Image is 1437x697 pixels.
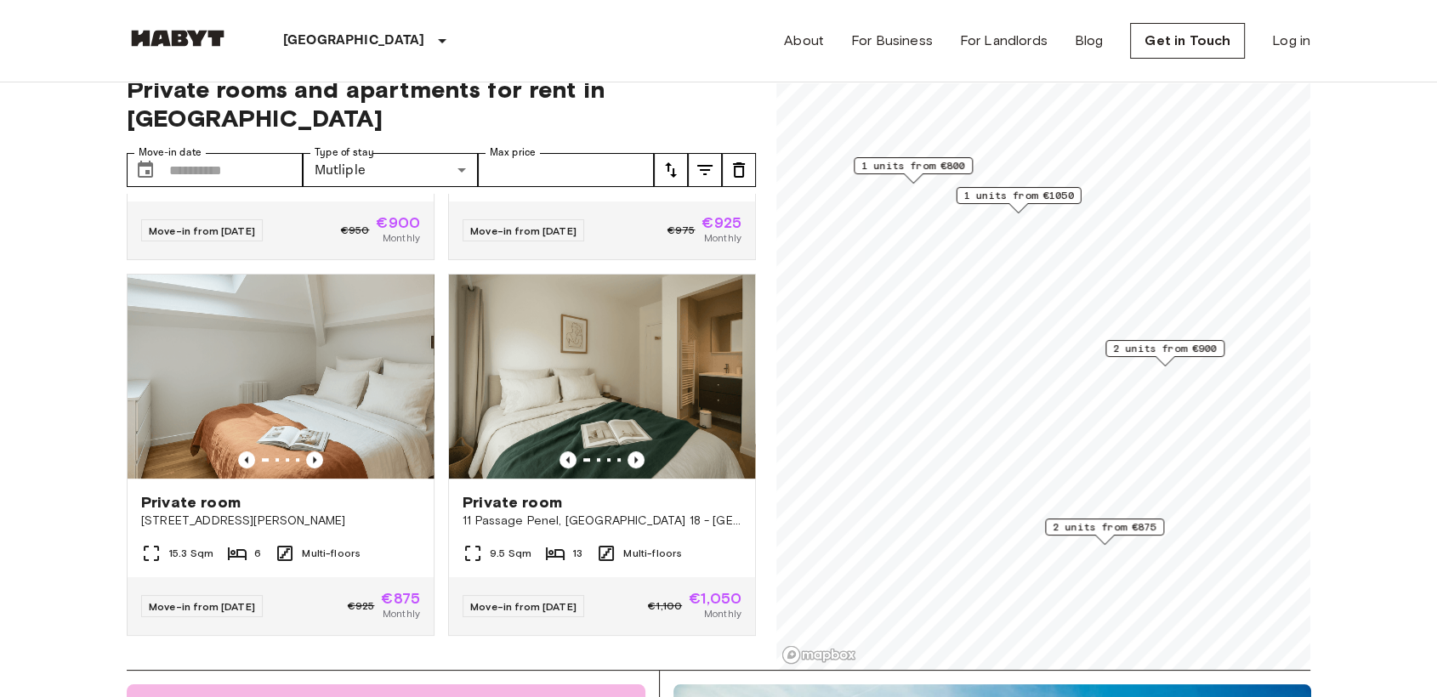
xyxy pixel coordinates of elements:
a: Log in [1272,31,1310,51]
span: 2 units from €875 [1053,519,1156,535]
button: Previous image [628,451,645,468]
span: Monthly [704,606,741,621]
label: Max price [490,145,536,160]
button: Previous image [306,451,323,468]
canvas: Map [776,54,1310,670]
span: Monthly [704,230,741,246]
p: [GEOGRAPHIC_DATA] [283,31,425,51]
span: €975 [667,223,696,238]
span: [STREET_ADDRESS][PERSON_NAME] [141,513,420,530]
div: Mutliple [303,153,479,187]
div: Map marker [957,187,1082,213]
img: Marketing picture of unit FR-18-003-003-05 [128,275,434,479]
span: Move-in from [DATE] [149,600,255,613]
div: Map marker [1045,518,1164,545]
span: €1,100 [648,598,682,614]
span: €925 [701,215,741,230]
button: tune [688,153,722,187]
img: Marketing picture of unit FR-18-011-001-008 [449,275,755,479]
span: Multi-floors [623,546,682,561]
span: Monthly [383,230,420,246]
span: Private rooms and apartments for rent in [GEOGRAPHIC_DATA] [127,75,756,133]
span: €1,050 [689,591,741,606]
a: Marketing picture of unit FR-18-011-001-008Previous imagePrevious imagePrivate room11 Passage Pen... [448,274,756,636]
span: Multi-floors [302,546,361,561]
label: Type of stay [315,145,374,160]
a: Get in Touch [1130,23,1245,59]
a: For Business [851,31,933,51]
img: Habyt [127,30,229,47]
button: Choose date [128,153,162,187]
span: 11 Passage Penel, [GEOGRAPHIC_DATA] 18 - [GEOGRAPHIC_DATA] [463,513,741,530]
a: Marketing picture of unit FR-18-003-003-05Previous imagePrevious imagePrivate room[STREET_ADDRESS... [127,274,435,636]
span: Move-in from [DATE] [149,224,255,237]
span: €925 [348,598,375,614]
span: 1 units from €1050 [964,188,1074,203]
span: Move-in from [DATE] [470,224,577,237]
div: Map marker [1105,340,1224,366]
span: €875 [381,591,420,606]
span: Monthly [383,606,420,621]
button: Previous image [559,451,577,468]
span: €900 [376,215,420,230]
a: Mapbox logo [781,645,856,665]
span: 13 [572,546,582,561]
label: Move-in date [139,145,202,160]
span: €950 [341,223,370,238]
button: tune [722,153,756,187]
a: About [784,31,824,51]
span: 1 units from €800 [861,158,965,173]
a: Blog [1075,31,1104,51]
div: Map marker [854,157,973,184]
a: For Landlords [960,31,1048,51]
span: Private room [463,492,562,513]
span: Private room [141,492,241,513]
button: tune [654,153,688,187]
span: Move-in from [DATE] [470,600,577,613]
span: 2 units from €900 [1113,341,1217,356]
button: Previous image [238,451,255,468]
span: 9.5 Sqm [490,546,531,561]
span: 15.3 Sqm [168,546,213,561]
span: 6 [254,546,261,561]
